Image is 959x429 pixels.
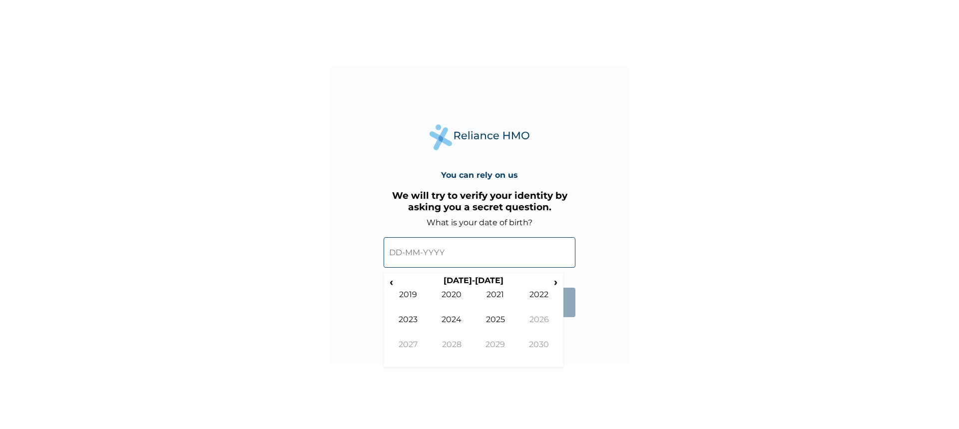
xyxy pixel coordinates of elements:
[550,276,561,288] span: ›
[384,190,575,213] h3: We will try to verify your identity by asking you a secret question.
[474,290,517,315] td: 2021
[397,276,550,290] th: [DATE]-[DATE]
[384,237,575,268] input: DD-MM-YYYY
[517,340,561,365] td: 2030
[430,290,474,315] td: 2020
[474,315,517,340] td: 2025
[430,124,529,150] img: Reliance Health's Logo
[386,315,430,340] td: 2023
[517,290,561,315] td: 2022
[386,340,430,365] td: 2027
[386,276,397,288] span: ‹
[430,340,474,365] td: 2028
[441,170,518,180] h4: You can rely on us
[474,340,517,365] td: 2029
[386,290,430,315] td: 2019
[427,218,532,227] label: What is your date of birth?
[430,315,474,340] td: 2024
[517,315,561,340] td: 2026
